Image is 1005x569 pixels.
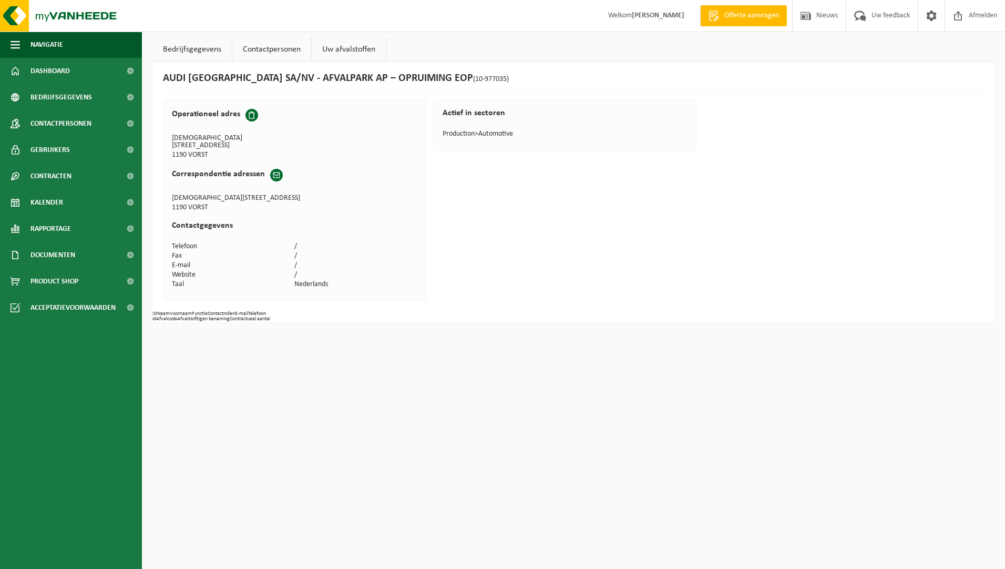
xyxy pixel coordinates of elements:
th: Naam [157,311,170,317]
span: (10-977035) [473,75,509,83]
h2: Actief in sectoren [443,109,688,123]
span: Contracten [30,163,71,189]
th: Contractueel aantal [230,317,270,322]
a: Offerte aanvragen [700,5,787,26]
td: / [294,270,417,280]
span: Documenten [30,242,75,268]
h2: Contactgegevens [172,221,417,236]
td: Fax [172,251,294,261]
strong: [PERSON_NAME] [632,12,684,19]
th: id [152,317,156,322]
th: Telefoon [248,311,266,317]
th: E-mail [235,311,248,317]
td: Nederlands [294,280,417,289]
span: Dashboard [30,58,70,84]
h2: Correspondentie adressen [172,169,265,179]
th: Functie [192,311,208,317]
span: Contactpersonen [30,110,91,137]
td: [DEMOGRAPHIC_DATA][STREET_ADDRESS] [172,194,417,203]
span: Product Shop [30,268,78,294]
span: Rapportage [30,216,71,242]
span: Navigatie [30,32,63,58]
td: / [294,261,417,270]
th: Afvalstof [177,317,196,322]
th: Eigen benaming [196,317,230,322]
td: Telefoon [172,242,294,251]
th: Contactrollen [208,311,235,317]
a: Bedrijfsgegevens [152,37,232,62]
span: Gebruikers [30,137,70,163]
a: Contactpersonen [232,37,311,62]
td: Taal [172,280,294,289]
th: ID [152,311,157,317]
td: 1190 VORST [172,150,294,160]
h2: Operationeel adres [172,109,240,119]
td: 1190 VORST [172,203,417,212]
th: Voornaam [170,311,192,317]
td: Production>Automotive [443,129,688,139]
h1: AUDI [GEOGRAPHIC_DATA] SA/NV - AFVALPARK AP – OPRUIMING EOP [163,72,509,86]
span: Bedrijfsgegevens [30,84,92,110]
td: / [294,242,417,251]
span: Kalender [30,189,63,216]
td: E-mail [172,261,294,270]
td: / [294,251,417,261]
td: Website [172,270,294,280]
span: Acceptatievoorwaarden [30,294,116,321]
td: [DEMOGRAPHIC_DATA][STREET_ADDRESS] [172,134,294,150]
th: Afvalcode [156,317,177,322]
span: Offerte aanvragen [722,11,782,21]
a: Uw afvalstoffen [312,37,386,62]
